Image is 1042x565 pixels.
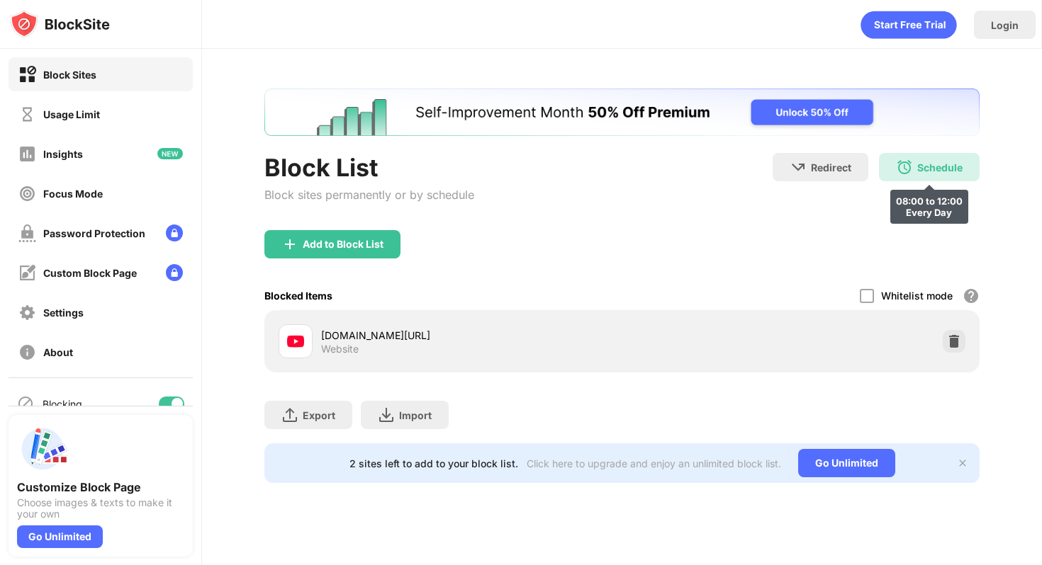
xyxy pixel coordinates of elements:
[991,19,1019,31] div: Login
[811,161,851,173] div: Redirect
[527,457,781,469] div: Click here to upgrade and enjoy an unlimited block list.
[43,398,82,410] div: Blocking
[349,457,518,469] div: 2 sites left to add to your block list.
[18,185,36,202] img: focus-off.svg
[264,290,332,302] div: Blocked Items
[17,497,184,520] div: Choose images & texts to make it your own
[18,264,36,282] img: customize-block-page-off.svg
[321,343,359,355] div: Website
[798,449,895,477] div: Go Unlimited
[43,188,103,200] div: Focus Mode
[303,239,383,250] div: Add to Block List
[43,148,83,160] div: Insights
[399,409,432,421] div: Import
[264,89,980,136] iframe: Banner
[43,346,73,358] div: About
[896,195,963,207] div: 08:00 to 12:00
[43,307,84,319] div: Settings
[321,328,622,343] div: [DOMAIN_NAME][URL]
[264,153,474,182] div: Block List
[43,108,100,120] div: Usage Limit
[166,264,183,281] img: lock-menu.svg
[18,224,36,242] img: password-protection-off.svg
[17,480,184,494] div: Customize Block Page
[896,207,963,218] div: Every Day
[43,69,96,81] div: Block Sites
[264,188,474,202] div: Block sites permanently or by schedule
[957,457,968,469] img: x-button.svg
[18,66,36,84] img: block-on.svg
[917,161,963,173] div: Schedule
[43,267,137,279] div: Custom Block Page
[881,290,953,302] div: Whitelist mode
[18,304,36,321] img: settings-off.svg
[43,227,145,239] div: Password Protection
[10,10,110,38] img: logo-blocksite.svg
[17,525,103,548] div: Go Unlimited
[18,105,36,123] img: time-usage-off.svg
[17,395,34,412] img: blocking-icon.svg
[157,148,183,159] img: new-icon.svg
[18,145,36,163] img: insights-off.svg
[287,333,304,350] img: favicons
[303,409,335,421] div: Export
[166,224,183,241] img: lock-menu.svg
[17,423,68,474] img: push-custom-page.svg
[18,343,36,361] img: about-off.svg
[861,11,957,39] div: animation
